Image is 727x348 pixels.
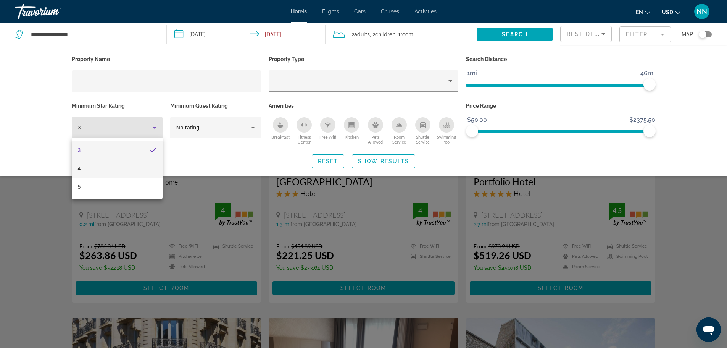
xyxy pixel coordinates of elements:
span: 5 [78,182,81,191]
mat-option: 4 stars [72,159,163,178]
span: 4 [78,164,81,173]
mat-option: 3 stars [72,141,163,159]
span: 3 [78,146,81,155]
iframe: Кнопка запуска окна обмена сообщениями [696,317,721,342]
mat-option: 5 stars [72,178,163,196]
